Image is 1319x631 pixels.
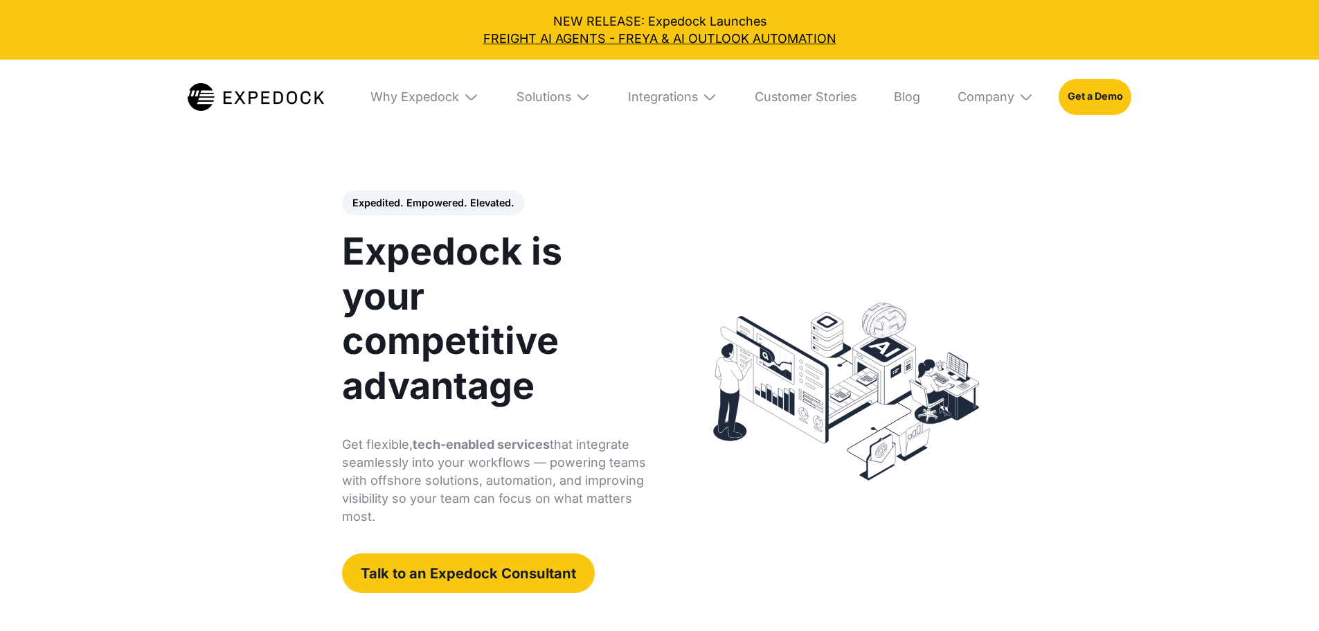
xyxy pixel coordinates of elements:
div: Solutions [517,89,571,105]
a: Blog [881,60,933,134]
p: Get flexible, that integrate seamlessly into your workflows — powering teams with offshore soluti... [342,436,649,526]
a: Customer Stories [742,60,869,134]
a: Get a Demo [1059,79,1131,115]
h1: Expedock is your competitive advantage [342,229,649,408]
div: NEW RELEASE: Expedock Launches [12,12,1307,47]
div: Integrations [628,89,698,105]
div: Why Expedock [370,89,459,105]
div: Company [958,89,1014,105]
a: FREIGHT AI AGENTS - FREYA & AI OUTLOOK AUTOMATION [12,30,1307,47]
strong: tech-enabled services [413,437,550,452]
a: Talk to an Expedock Consultant [342,553,595,592]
